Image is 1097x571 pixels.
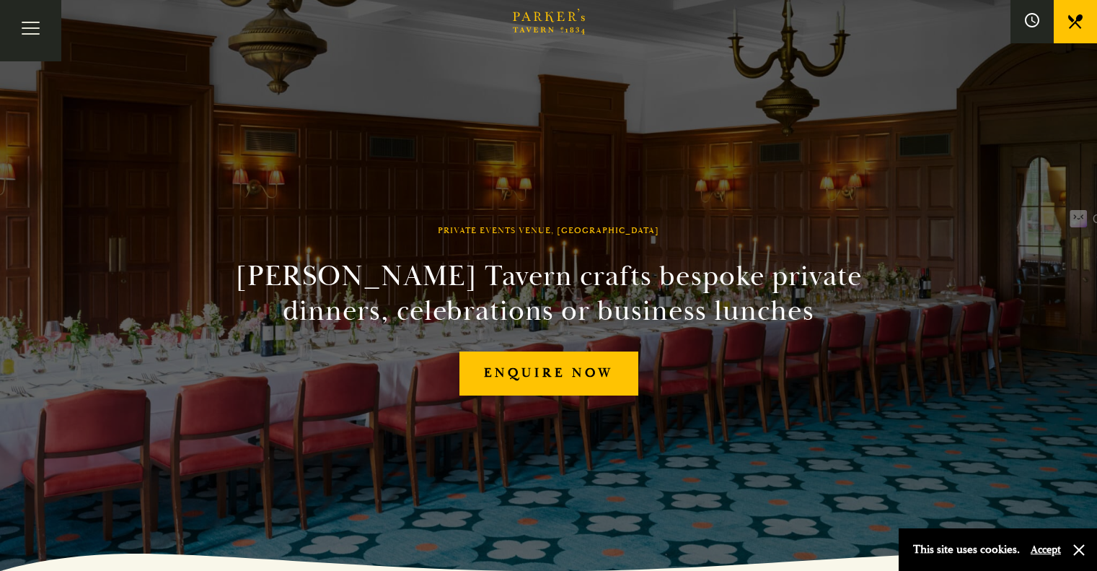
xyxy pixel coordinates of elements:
[913,539,1020,560] p: This site uses cookies.
[438,226,659,236] h1: Private Events Venue, [GEOGRAPHIC_DATA]
[459,352,638,396] a: Enquire now
[1072,543,1086,557] button: Close and accept
[1031,543,1061,557] button: Accept
[220,259,878,328] h2: [PERSON_NAME] Tavern crafts bespoke private dinners, celebrations or business lunches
